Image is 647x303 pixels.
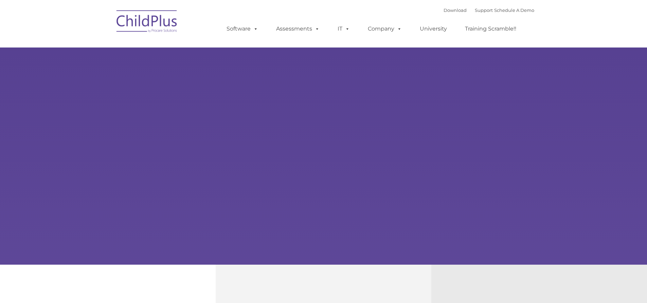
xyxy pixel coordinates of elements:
a: Company [361,22,409,36]
a: University [413,22,454,36]
a: Software [220,22,265,36]
img: ChildPlus by Procare Solutions [113,5,181,39]
a: Download [444,7,467,13]
a: Support [475,7,493,13]
a: Training Scramble!! [458,22,523,36]
a: Assessments [269,22,326,36]
a: Schedule A Demo [494,7,534,13]
font: | [444,7,534,13]
a: IT [331,22,357,36]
